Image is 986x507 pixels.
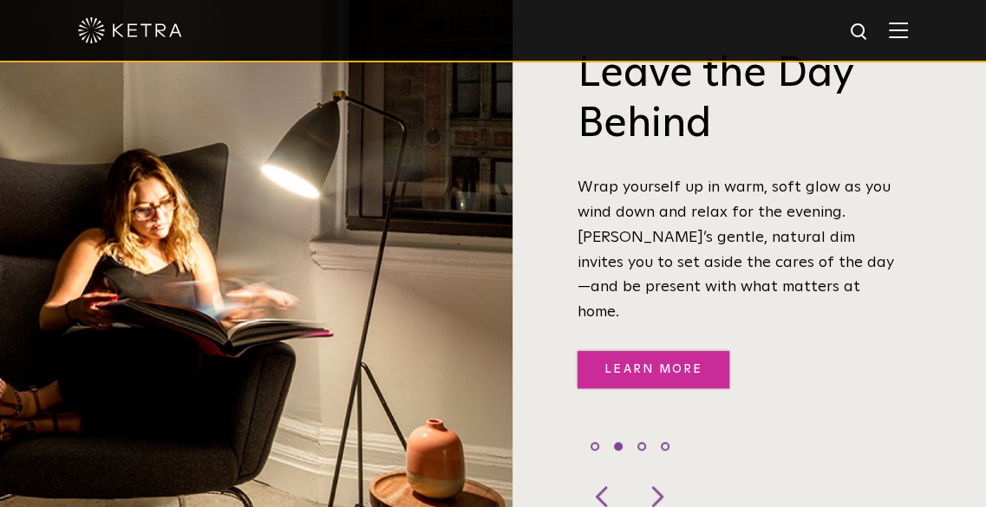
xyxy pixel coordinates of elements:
img: ketra-logo-2019-white [78,17,182,43]
span: Wrap yourself up in warm, soft glow as you wind down and relax for the evening. [PERSON_NAME]’s g... [578,179,894,320]
a: Learn More [578,351,729,388]
img: search icon [849,22,871,43]
h3: Leave the Day Behind [578,49,903,149]
img: Hamburger%20Nav.svg [889,22,908,38]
